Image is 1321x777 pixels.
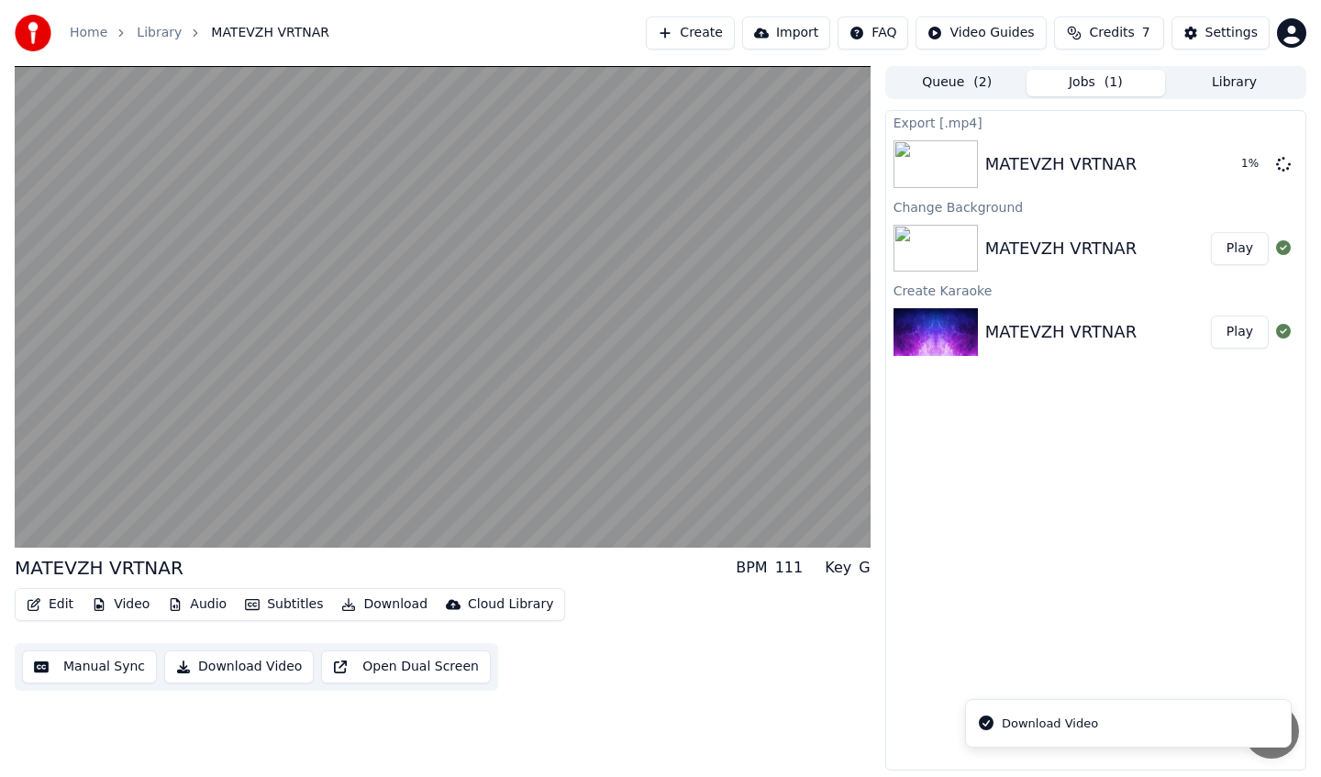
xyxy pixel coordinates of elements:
div: Change Background [886,195,1305,217]
button: Play [1211,316,1269,349]
button: Create [646,17,735,50]
button: Audio [161,592,234,617]
div: Export [.mp4] [886,111,1305,133]
span: ( 2 ) [973,73,992,92]
div: MATEVZH VRTNAR [985,151,1138,177]
span: Credits [1089,24,1134,42]
div: MATEVZH VRTNAR [985,319,1138,345]
span: ( 1 ) [1105,73,1123,92]
button: Play [1211,232,1269,265]
div: Download Video [1002,715,1098,733]
button: Library [1165,70,1304,96]
div: Cloud Library [468,595,553,614]
button: Subtitles [238,592,330,617]
button: Open Dual Screen [321,650,491,683]
div: G [859,557,870,579]
img: youka [15,15,51,51]
button: Video [84,592,157,617]
span: 7 [1142,24,1150,42]
div: Create Karaoke [886,279,1305,301]
button: Jobs [1027,70,1165,96]
div: MATEVZH VRTNAR [985,236,1138,261]
button: Manual Sync [22,650,157,683]
button: Download Video [164,650,314,683]
span: MATEVZH VRTNAR [211,24,329,42]
button: Queue [888,70,1027,96]
button: Edit [19,592,81,617]
a: Home [70,24,107,42]
div: Settings [1205,24,1258,42]
button: FAQ [838,17,908,50]
div: 111 [775,557,804,579]
div: BPM [736,557,767,579]
button: Import [742,17,830,50]
nav: breadcrumb [70,24,329,42]
div: MATEVZH VRTNAR [15,555,183,581]
a: Library [137,24,182,42]
button: Video Guides [916,17,1046,50]
div: 1 % [1241,157,1269,172]
button: Credits7 [1054,17,1164,50]
div: Key [825,557,851,579]
button: Settings [1171,17,1270,50]
button: Download [334,592,435,617]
